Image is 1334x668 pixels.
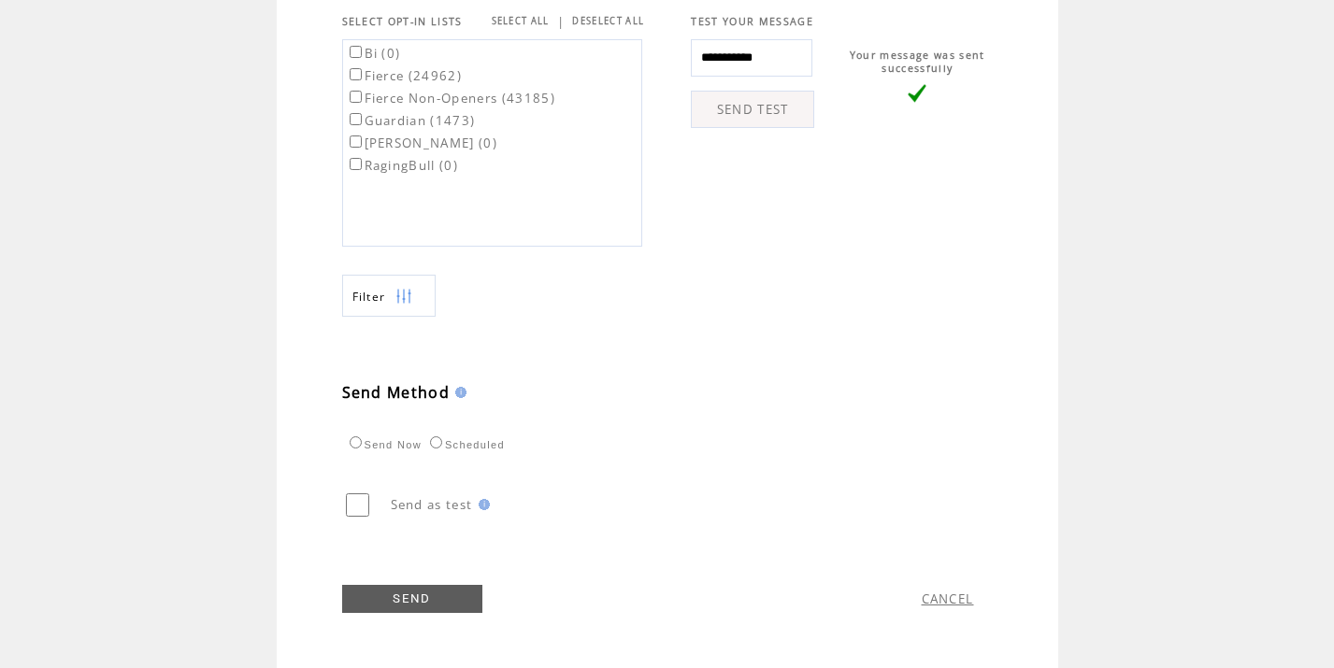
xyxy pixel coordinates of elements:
a: DESELECT ALL [572,15,644,27]
label: Guardian (1473) [346,112,476,129]
span: Your message was sent successfully [850,49,985,75]
input: RagingBull (0) [350,158,362,170]
a: Filter [342,275,436,317]
span: | [557,13,565,30]
label: [PERSON_NAME] (0) [346,135,498,151]
img: help.gif [450,387,466,398]
span: SELECT OPT-IN LISTS [342,15,463,28]
input: Guardian (1473) [350,113,362,125]
a: SEND TEST [691,91,814,128]
input: Fierce Non-Openers (43185) [350,91,362,103]
span: Send Method [342,382,451,403]
a: SEND [342,585,482,613]
label: Bi (0) [346,45,401,62]
input: Fierce (24962) [350,68,362,80]
a: SELECT ALL [492,15,550,27]
input: Bi (0) [350,46,362,58]
label: Scheduled [425,439,505,450]
span: Show filters [352,289,386,305]
label: Fierce Non-Openers (43185) [346,90,556,107]
a: CANCEL [922,590,974,607]
label: Fierce (24962) [346,67,463,84]
img: vLarge.png [908,84,926,103]
input: Scheduled [430,436,442,448]
span: TEST YOUR MESSAGE [691,15,813,28]
img: filters.png [395,276,412,318]
label: RagingBull (0) [346,157,459,174]
img: help.gif [473,499,490,510]
input: Send Now [350,436,362,448]
input: [PERSON_NAME] (0) [350,135,362,148]
label: Send Now [345,439,422,450]
span: Send as test [391,496,473,513]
